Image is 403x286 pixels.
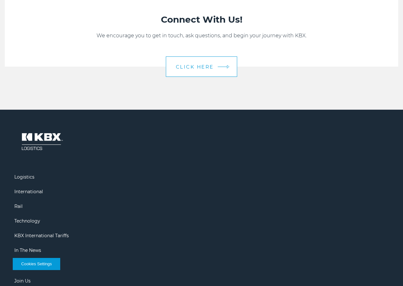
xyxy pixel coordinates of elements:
[166,56,237,77] a: CLICK HERE arrow arrow
[227,65,229,69] img: arrow
[14,203,23,209] a: Rail
[14,247,41,253] a: In The News
[11,13,392,26] h2: Connect With Us!
[14,174,34,180] a: Logistics
[371,255,403,286] iframe: Chat Widget
[13,258,60,270] button: Cookies Settings
[14,189,43,194] a: International
[14,233,69,238] a: KBX International Tariffs
[176,64,214,69] span: CLICK HERE
[14,278,31,284] a: Join Us
[14,126,68,158] img: kbx logo
[14,218,40,224] a: Technology
[11,32,392,40] p: We encourage you to get in touch, ask questions, and begin your journey with KBX.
